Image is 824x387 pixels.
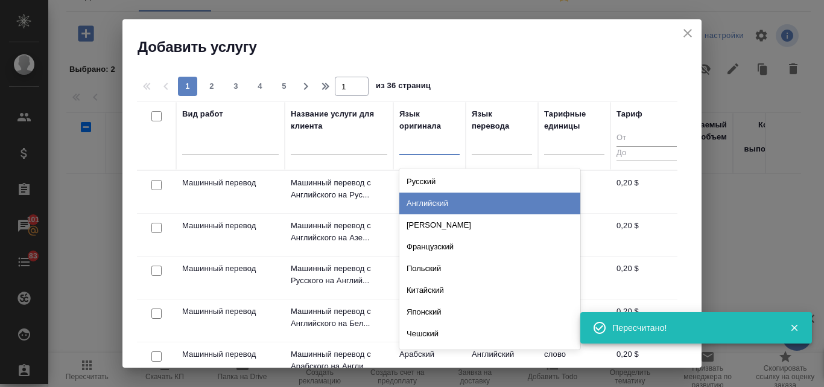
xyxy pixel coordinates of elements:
[291,348,387,373] p: Машинный перевод с Арабского на Англи...
[393,257,466,299] td: Русский
[399,280,580,301] div: Китайский
[616,108,642,120] div: Тариф
[182,220,279,232] p: Машинный перевод
[610,171,683,213] td: 0,20 $
[291,220,387,244] p: Машинный перевод с Английского на Азе...
[182,177,279,189] p: Машинный перевод
[472,108,532,132] div: Язык перевода
[226,77,246,96] button: 3
[182,263,279,275] p: Машинный перевод
[182,108,223,120] div: Вид работ
[610,299,683,342] td: 0,20 $
[291,263,387,287] p: Машинный перевод с Русского на Англий...
[393,342,466,385] td: Арабский
[612,322,772,334] div: Пересчитано!
[291,305,387,330] p: Машинный перевод с Английского на Бел...
[399,108,460,132] div: Язык оригинала
[376,78,431,96] span: из 36 страниц
[250,80,270,92] span: 4
[274,80,294,92] span: 5
[393,299,466,342] td: Английский
[138,37,702,57] h2: Добавить услугу
[182,348,279,360] p: Машинный перевод
[399,345,580,366] div: Сербский
[679,24,697,42] button: close
[291,177,387,201] p: Машинный перевод с Английского на Рус...
[182,305,279,318] p: Машинный перевод
[399,193,580,214] div: Английский
[274,77,294,96] button: 5
[399,323,580,345] div: Чешский
[466,342,538,385] td: Английский
[226,80,246,92] span: 3
[399,214,580,236] div: [PERSON_NAME]
[610,214,683,256] td: 0,20 $
[616,131,677,146] input: От
[393,214,466,256] td: Английский
[538,342,610,385] td: слово
[393,171,466,213] td: Английский
[782,322,807,333] button: Закрыть
[544,108,604,132] div: Тарифные единицы
[291,108,387,132] div: Название услуги для клиента
[399,258,580,280] div: Польский
[610,257,683,299] td: 0,20 $
[399,236,580,258] div: Французский
[399,301,580,323] div: Японский
[202,77,221,96] button: 2
[202,80,221,92] span: 2
[250,77,270,96] button: 4
[616,146,677,161] input: До
[399,171,580,193] div: Русский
